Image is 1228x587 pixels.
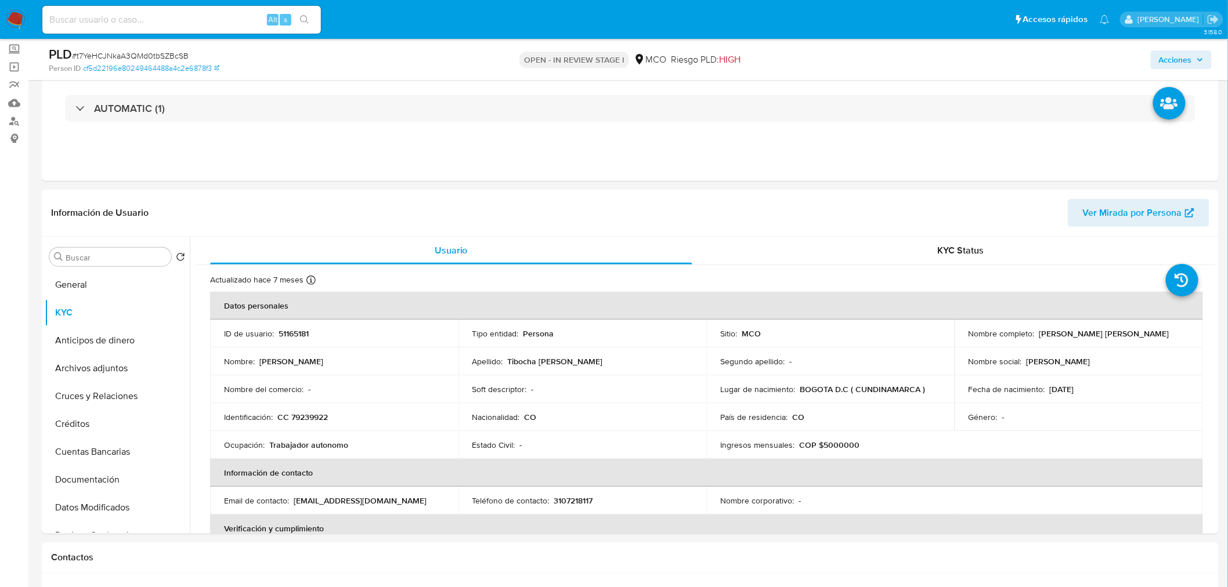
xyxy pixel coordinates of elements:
[720,440,794,450] p: Ingresos mensuales :
[1100,15,1110,24] a: Notificaciones
[51,207,149,219] h1: Información de Usuario
[83,63,219,74] a: cf5d22196e80249464488a4c2e6878f3
[799,440,859,450] p: COP $5000000
[45,354,190,382] button: Archivos adjuntos
[1151,50,1212,69] button: Acciones
[720,356,785,367] p: Segundo apellido :
[268,14,277,25] span: Alt
[789,356,792,367] p: -
[279,328,309,339] p: 51165181
[1023,13,1088,26] span: Accesos rápidos
[554,495,593,506] p: 3107218117
[45,438,190,466] button: Cuentas Bancarias
[720,412,788,422] p: País de residencia :
[1204,27,1222,37] span: 3.158.0
[224,412,273,422] p: Identificación :
[520,440,522,450] p: -
[224,328,274,339] p: ID de usuario :
[308,384,310,394] p: -
[532,384,534,394] p: -
[45,382,190,410] button: Cruces y Relaciones
[54,252,63,262] button: Buscar
[210,292,1203,320] th: Datos personales
[45,466,190,494] button: Documentación
[435,244,468,257] span: Usuario
[45,271,190,299] button: General
[49,63,81,74] b: Person ID
[66,252,167,263] input: Buscar
[472,328,519,339] p: Tipo entidad :
[259,356,323,367] p: [PERSON_NAME]
[45,327,190,354] button: Anticipos de dinero
[1083,199,1182,227] span: Ver Mirada por Persona
[720,328,737,339] p: Sitio :
[719,53,741,66] span: HIGH
[51,552,1209,563] h1: Contactos
[45,299,190,327] button: KYC
[472,356,503,367] p: Apellido :
[224,495,289,506] p: Email de contacto :
[72,50,189,61] span: # t7YeHCJNkaA3QMd0tbSZBcSB
[634,53,666,66] div: MCO
[1159,50,1192,69] span: Acciones
[1027,356,1090,367] p: [PERSON_NAME]
[720,495,794,506] p: Nombre corporativo :
[269,440,348,450] p: Trabajador autonomo
[42,12,321,27] input: Buscar usuario o caso...
[472,412,520,422] p: Nacionalidad :
[472,495,550,506] p: Teléfono de contacto :
[94,102,165,115] h3: AUTOMATIC (1)
[792,412,804,422] p: CO
[938,244,984,257] span: KYC Status
[45,521,190,549] button: Devices Geolocation
[176,252,185,265] button: Volver al orden por defecto
[1068,199,1209,227] button: Ver Mirada por Persona
[292,12,316,28] button: search-icon
[277,412,328,422] p: CC 79239922
[1039,328,1169,339] p: [PERSON_NAME] [PERSON_NAME]
[969,412,998,422] p: Género :
[969,384,1045,394] p: Fecha de nacimiento :
[284,14,287,25] span: s
[969,328,1035,339] p: Nombre completo :
[1050,384,1074,394] p: [DATE]
[224,440,265,450] p: Ocupación :
[720,384,795,394] p: Lugar de nacimiento :
[65,95,1196,122] div: AUTOMATIC (1)
[1137,14,1203,25] p: felipe.cayon@mercadolibre.com
[472,384,527,394] p: Soft descriptor :
[508,356,603,367] p: Tibocha [PERSON_NAME]
[294,495,427,506] p: [EMAIL_ADDRESS][DOMAIN_NAME]
[671,53,741,66] span: Riesgo PLD:
[799,495,801,506] p: -
[224,356,255,367] p: Nombre :
[224,384,304,394] p: Nombre del comercio :
[49,45,72,63] b: PLD
[525,412,537,422] p: CO
[523,328,554,339] p: Persona
[519,52,629,68] p: OPEN - IN REVIEW STAGE I
[210,274,304,285] p: Actualizado hace 7 meses
[210,459,1203,487] th: Información de contacto
[800,384,925,394] p: BOGOTA D.C ( CUNDINAMARCA )
[1207,13,1219,26] a: Salir
[969,356,1022,367] p: Nombre social :
[210,514,1203,542] th: Verificación y cumplimiento
[45,410,190,438] button: Créditos
[45,494,190,521] button: Datos Modificados
[1002,412,1005,422] p: -
[742,328,761,339] p: MCO
[472,440,515,450] p: Estado Civil :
